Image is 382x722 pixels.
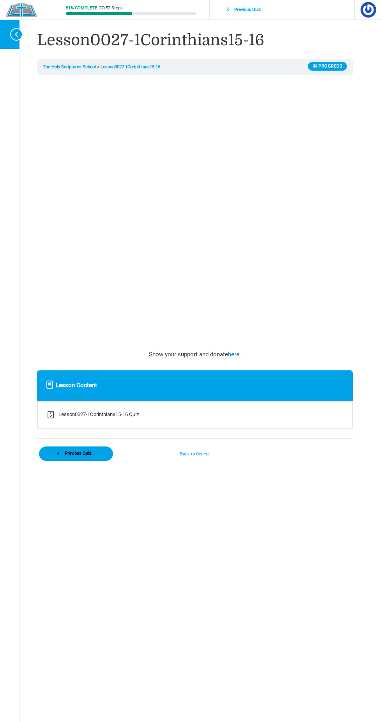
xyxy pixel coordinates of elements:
[228,351,239,358] a: here
[37,349,353,360] p: Show your support and donate .
[158,450,232,459] a: Back to Course
[37,59,353,75] nav: Breadcrumbs
[4,20,19,49] button: Toggle sidebar navigation
[99,6,123,10] div: 27/52 Steps
[60,451,96,456] span: Previous Quiz
[37,81,353,349] iframe: GMT20231224-201500_Recording_1600x1356
[46,410,56,420] div: Incomplete
[37,29,353,51] h1: Lesson0027-1Corinthians15-16
[66,6,97,10] div: 51% Complete
[46,402,344,428] a: Incomplete Lesson0027-1Corinthians15-16 Quiz
[101,64,160,69] a: Lesson0027-1Corinthians15-16
[308,62,347,71] div: In Progress
[56,380,97,391] span: Lesson Content
[43,64,96,69] a: The Holy Scriptures School
[58,410,139,419] div: Lesson0027-1Corinthians15-16 Quiz
[212,3,280,17] a: Previous Quiz
[230,7,266,12] span: Previous Quiz
[39,446,113,461] a: Previous Quiz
